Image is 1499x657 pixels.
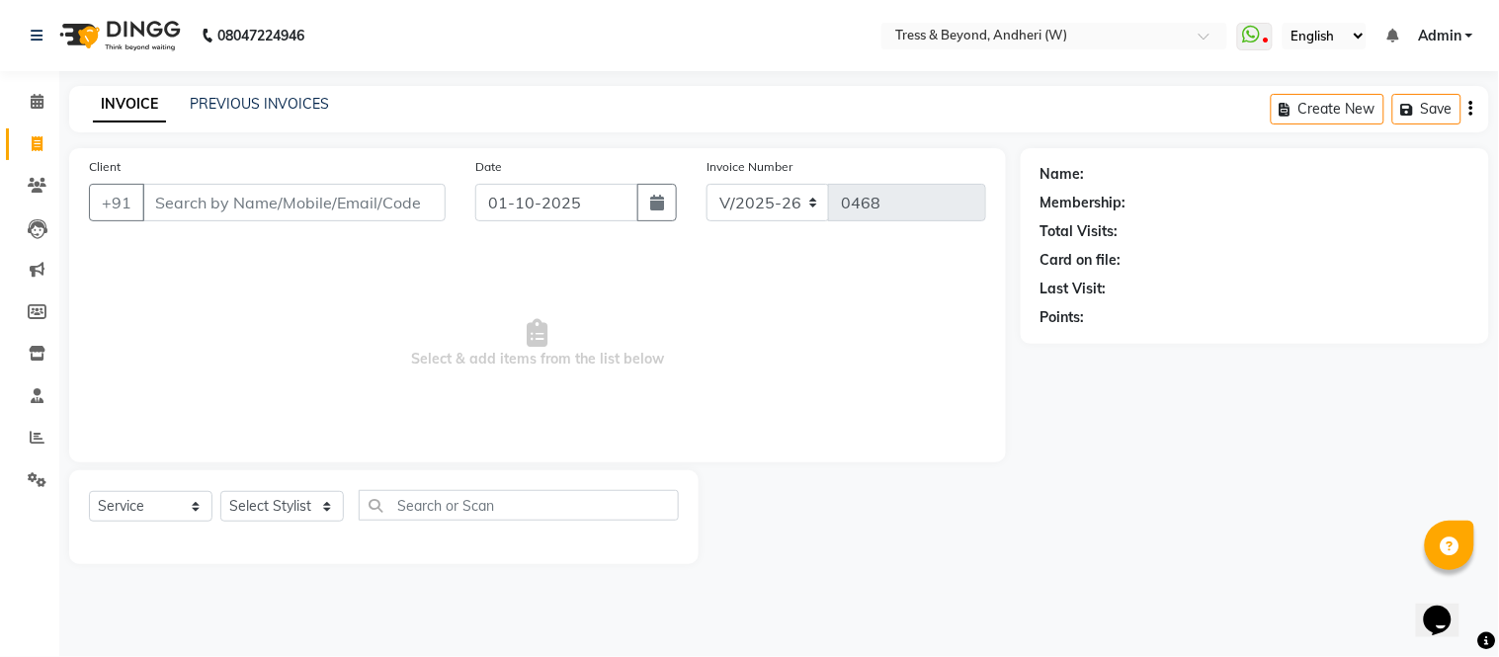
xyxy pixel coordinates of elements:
[1041,279,1107,299] div: Last Visit:
[359,490,679,521] input: Search or Scan
[1418,26,1461,46] span: Admin
[93,87,166,123] a: INVOICE
[190,95,329,113] a: PREVIOUS INVOICES
[142,184,446,221] input: Search by Name/Mobile/Email/Code
[707,158,792,176] label: Invoice Number
[1041,307,1085,328] div: Points:
[217,8,304,63] b: 08047224946
[1271,94,1384,124] button: Create New
[1416,578,1479,637] iframe: chat widget
[1041,250,1122,271] div: Card on file:
[1041,164,1085,185] div: Name:
[475,158,502,176] label: Date
[50,8,186,63] img: logo
[1041,221,1119,242] div: Total Visits:
[1041,193,1126,213] div: Membership:
[89,158,121,176] label: Client
[89,184,144,221] button: +91
[1392,94,1461,124] button: Save
[89,245,986,443] span: Select & add items from the list below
